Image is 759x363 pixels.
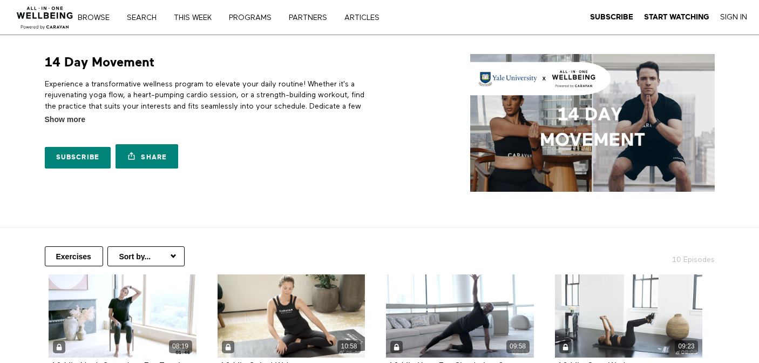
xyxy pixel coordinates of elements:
[285,14,338,22] a: PARTNERS
[45,54,154,71] h1: 14 Day Movement
[170,14,223,22] a: THIS WEEK
[85,12,402,23] nav: Primary
[470,54,715,192] img: 14 Day Movement
[337,340,361,353] div: 10:58
[506,340,530,353] div: 09:58
[74,14,121,22] a: Browse
[644,13,709,21] strong: Start Watching
[720,12,747,22] a: Sign In
[49,274,196,358] a: 10 Min Neck Stretches For Tension Relief 08:19
[116,144,178,169] a: Share
[555,274,703,358] a: 10 Min Core Workout 09:23
[675,340,698,353] div: 09:23
[123,14,168,22] a: Search
[590,13,633,21] strong: Subscribe
[644,12,709,22] a: Start Watching
[218,274,365,358] a: 10 Min Spinal Wakeup 10:58
[45,79,376,133] p: Experience a transformative wellness program to elevate your daily routine! Whether it's a rejuve...
[45,114,85,125] span: Show more
[45,147,111,169] a: Subscribe
[225,14,283,22] a: PROGRAMS
[169,340,192,353] div: 08:19
[341,14,391,22] a: ARTICLES
[386,274,534,358] a: 10 Min Yoga For Circulation & Energy 09:58
[600,246,721,265] h2: 10 Episodes
[590,12,633,22] a: Subscribe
